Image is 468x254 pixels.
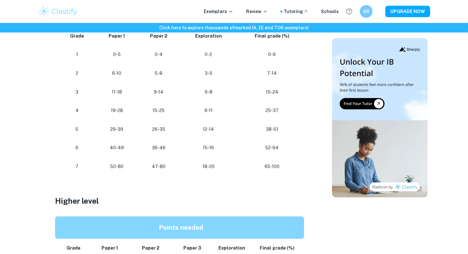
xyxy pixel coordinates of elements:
p: 15-16 [185,144,231,152]
strong: Paper 2 [150,33,167,39]
p: 11-18 [101,88,132,96]
p: 6 [63,144,91,152]
p: 6-8 [185,88,231,96]
p: 36-46 [142,144,175,152]
strong: Paper 1 [109,33,125,39]
p: 40-49 [101,144,132,152]
p: 9-11 [185,106,231,115]
button: Help and Feedback [344,6,355,17]
p: 7-14 [242,69,302,78]
p: 25-37 [242,106,302,115]
strong: Final grade (%) [255,33,289,39]
strong: Paper 3 [183,245,201,250]
strong: Paper 1 [102,245,118,250]
strong: Exploration [195,33,222,39]
p: Exemplars [204,8,233,15]
strong: Grade [70,33,84,39]
p: 2 [63,69,91,78]
p: 3-5 [185,69,231,78]
p: 65-100 [242,162,302,171]
p: 3 [63,88,91,96]
p: 0-2 [185,50,231,59]
p: 0-6 [242,50,302,59]
p: 15-25 [142,106,175,115]
p: 1 [63,50,91,59]
p: 5 [63,125,91,134]
h3: Higher level [55,195,310,207]
p: 4 [63,106,91,115]
p: 0-5 [101,50,132,59]
p: 19-28 [101,106,132,115]
strong: Points needed [159,224,203,231]
h6: Click here to explore thousands of marked IA, EE and TOK exemplars ! [1,24,467,31]
img: Thumbnail [332,38,428,197]
p: 47-80 [142,162,175,171]
img: Clastify logo [38,5,78,18]
p: 0-4 [142,50,175,59]
p: 18-20 [185,162,231,171]
strong: Paper 2 [142,245,160,250]
p: 50-80 [101,162,132,171]
p: 52-64 [242,144,302,152]
a: Schools [321,8,339,15]
p: 29-39 [101,125,132,134]
p: Review [246,8,268,15]
strong: Final grade (%) [260,245,294,250]
button: AR [360,5,372,18]
p: 7 [63,162,91,171]
p: 26-35 [142,125,175,134]
p: 15-24 [242,88,302,96]
strong: Exploration [218,245,245,250]
p: 12-14 [185,125,231,134]
button: UPGRADE NOW [385,6,430,17]
h6: AR [363,8,370,15]
strong: Grade [67,245,81,250]
p: 5-8 [142,69,175,78]
a: Tutoring [284,8,308,15]
p: 38-51 [242,125,302,134]
p: 9-14 [142,88,175,96]
p: 6-10 [101,69,132,78]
